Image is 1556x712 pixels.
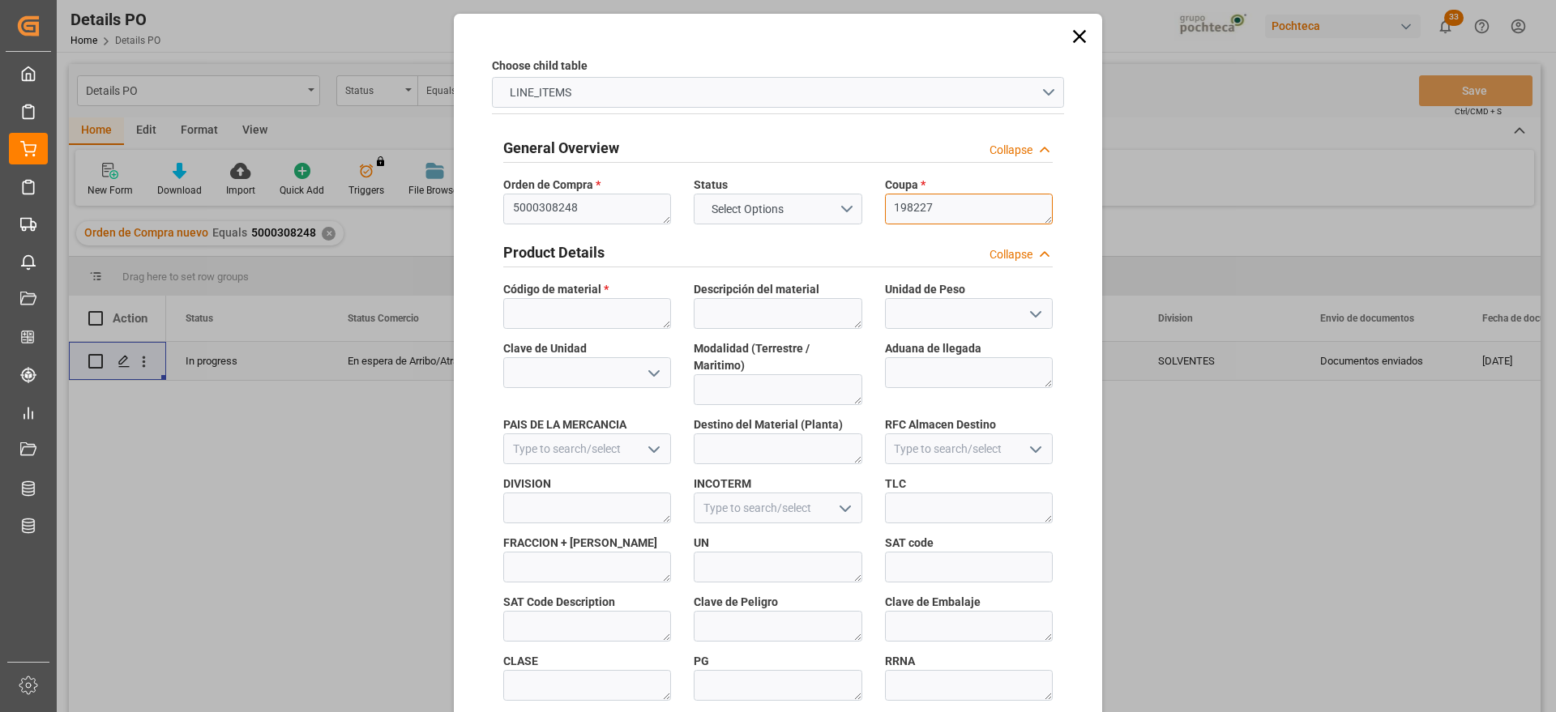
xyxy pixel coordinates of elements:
span: RFC Almacen Destino [885,416,996,433]
input: Type to search/select [885,433,1053,464]
span: Select Options [703,201,792,218]
span: CLASE [503,653,538,670]
button: open menu [641,360,665,386]
button: open menu [641,437,665,462]
div: Collapse [990,246,1032,263]
button: open menu [694,194,861,224]
h2: Product Details [503,241,605,263]
span: Clave de Embalaje [885,594,981,611]
span: Coupa [885,177,925,194]
span: Unidad de Peso [885,281,965,298]
textarea: 5000308248 [503,194,671,224]
textarea: 198227 [885,194,1053,224]
h2: General Overview [503,137,619,159]
span: Status [694,177,728,194]
span: Código de material [503,281,609,298]
span: Aduana de llegada [885,340,981,357]
span: Modalidad (Terrestre / Maritimo) [694,340,861,374]
span: FRACCION + [PERSON_NAME] [503,535,657,552]
span: SAT Code Description [503,594,615,611]
span: Descripción del material [694,281,819,298]
input: Type to search/select [694,492,861,523]
span: Orden de Compra [503,177,601,194]
input: Type to search/select [503,433,671,464]
span: DIVISION [503,475,551,492]
span: RRNA [885,653,915,670]
span: LINE_ITEMS [502,84,579,101]
button: open menu [492,77,1064,108]
span: INCOTERM [694,475,751,492]
span: Clave de Peligro [694,594,778,611]
button: open menu [1022,301,1046,326]
label: Choose child table [492,58,588,75]
span: TLC [885,475,906,492]
span: UN [694,535,709,552]
span: SAT code [885,535,934,552]
span: PG [694,653,709,670]
button: open menu [831,496,856,521]
span: Destino del Material (Planta) [694,416,843,433]
div: Collapse [990,142,1032,159]
button: open menu [1022,437,1046,462]
span: Clave de Unidad [503,340,587,357]
span: PAIS DE LA MERCANCIA [503,416,626,433]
